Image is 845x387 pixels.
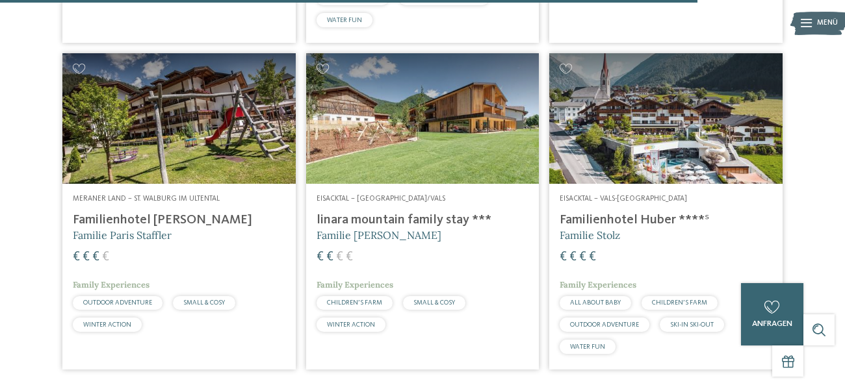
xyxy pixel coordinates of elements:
[73,279,149,290] span: Family Experiences
[73,212,285,228] h4: Familienhotel [PERSON_NAME]
[83,251,90,264] span: €
[569,251,577,264] span: €
[570,343,605,350] span: WATER FUN
[317,251,324,264] span: €
[413,299,455,306] span: SMALL & COSY
[560,279,636,290] span: Family Experiences
[741,283,803,345] a: anfragen
[317,229,441,242] span: Familie [PERSON_NAME]
[336,251,343,264] span: €
[327,17,362,23] span: WATER FUN
[92,251,99,264] span: €
[752,319,792,328] span: anfragen
[62,53,296,369] a: Familienhotels gesucht? Hier findet ihr die besten! Meraner Land – St. Walburg im Ultental Famili...
[73,195,220,203] span: Meraner Land – St. Walburg im Ultental
[327,321,375,328] span: WINTER ACTION
[346,251,353,264] span: €
[83,321,131,328] span: WINTER ACTION
[652,299,707,306] span: CHILDREN’S FARM
[83,299,152,306] span: OUTDOOR ADVENTURE
[670,321,714,328] span: SKI-IN SKI-OUT
[560,251,567,264] span: €
[549,53,783,184] img: Familienhotels gesucht? Hier findet ihr die besten!
[306,53,539,369] a: Familienhotels gesucht? Hier findet ihr die besten! Eisacktal – [GEOGRAPHIC_DATA]/Vals linara mou...
[327,299,382,306] span: CHILDREN’S FARM
[73,251,80,264] span: €
[183,299,225,306] span: SMALL & COSY
[589,251,596,264] span: €
[560,195,687,203] span: Eisacktal – Vals-[GEOGRAPHIC_DATA]
[73,229,172,242] span: Familie Paris Staffler
[570,321,639,328] span: OUTDOOR ADVENTURE
[102,251,109,264] span: €
[317,212,529,228] h4: linara mountain family stay ***
[317,279,393,290] span: Family Experiences
[306,53,539,184] img: Familienhotels gesucht? Hier findet ihr die besten!
[317,195,445,203] span: Eisacktal – [GEOGRAPHIC_DATA]/Vals
[570,299,621,306] span: ALL ABOUT BABY
[62,53,296,184] img: Familienhotels gesucht? Hier findet ihr die besten!
[326,251,333,264] span: €
[579,251,586,264] span: €
[560,212,772,228] h4: Familienhotel Huber ****ˢ
[549,53,783,369] a: Familienhotels gesucht? Hier findet ihr die besten! Eisacktal – Vals-[GEOGRAPHIC_DATA] Familienho...
[560,229,620,242] span: Familie Stolz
